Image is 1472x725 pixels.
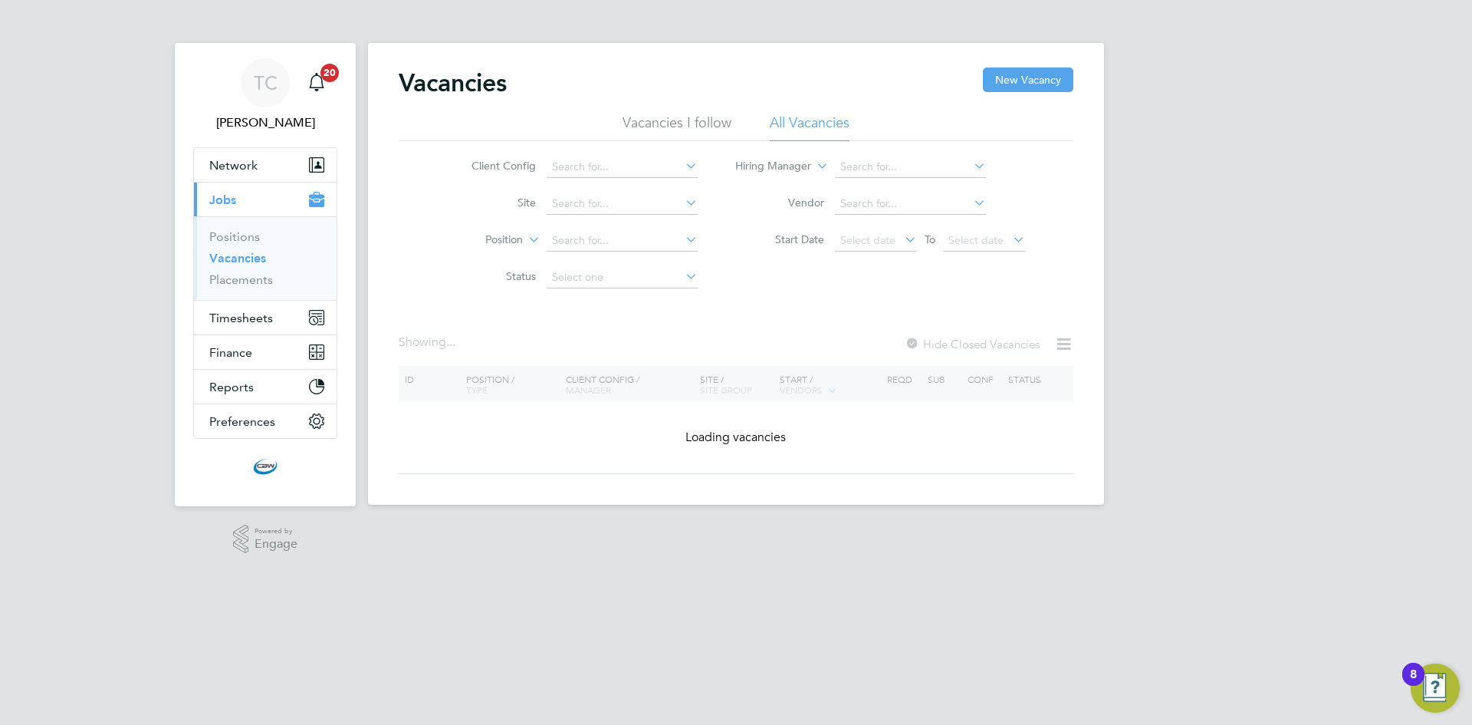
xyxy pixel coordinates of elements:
[194,216,337,300] div: Jobs
[920,229,940,249] span: To
[623,114,731,141] li: Vacancies I follow
[209,414,275,429] span: Preferences
[193,454,337,479] a: Go to home page
[723,159,811,174] label: Hiring Manager
[446,334,455,350] span: ...
[193,58,337,132] a: TC[PERSON_NAME]
[209,193,236,207] span: Jobs
[194,335,337,369] button: Finance
[983,68,1073,92] button: New Vacancy
[209,229,260,244] a: Positions
[193,114,337,132] span: Tom Cheek
[301,58,332,107] a: 20
[254,73,278,93] span: TC
[435,232,523,248] label: Position
[194,370,337,404] button: Reports
[1411,664,1460,713] button: Open Resource Center, 8 new notifications
[547,267,698,288] input: Select one
[736,232,824,246] label: Start Date
[233,525,298,554] a: Powered byEngage
[399,334,458,351] div: Showing
[835,193,986,215] input: Search for...
[547,193,698,215] input: Search for...
[209,272,273,287] a: Placements
[209,345,252,360] span: Finance
[770,114,849,141] li: All Vacancies
[209,311,273,325] span: Timesheets
[209,251,266,265] a: Vacancies
[194,148,337,182] button: Network
[840,233,895,247] span: Select date
[194,183,337,216] button: Jobs
[194,301,337,334] button: Timesheets
[255,525,297,538] span: Powered by
[320,64,339,82] span: 20
[448,196,536,209] label: Site
[547,230,698,252] input: Search for...
[448,159,536,173] label: Client Config
[547,157,698,178] input: Search for...
[209,158,258,173] span: Network
[835,157,986,178] input: Search for...
[948,233,1004,247] span: Select date
[194,404,337,438] button: Preferences
[253,454,278,479] img: cbwstaffingsolutions-logo-retina.png
[209,380,254,394] span: Reports
[175,43,356,506] nav: Main navigation
[1410,674,1417,694] div: 8
[736,196,824,209] label: Vendor
[255,538,297,551] span: Engage
[905,337,1040,351] label: Hide Closed Vacancies
[448,269,536,283] label: Status
[399,68,507,98] h2: Vacancies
